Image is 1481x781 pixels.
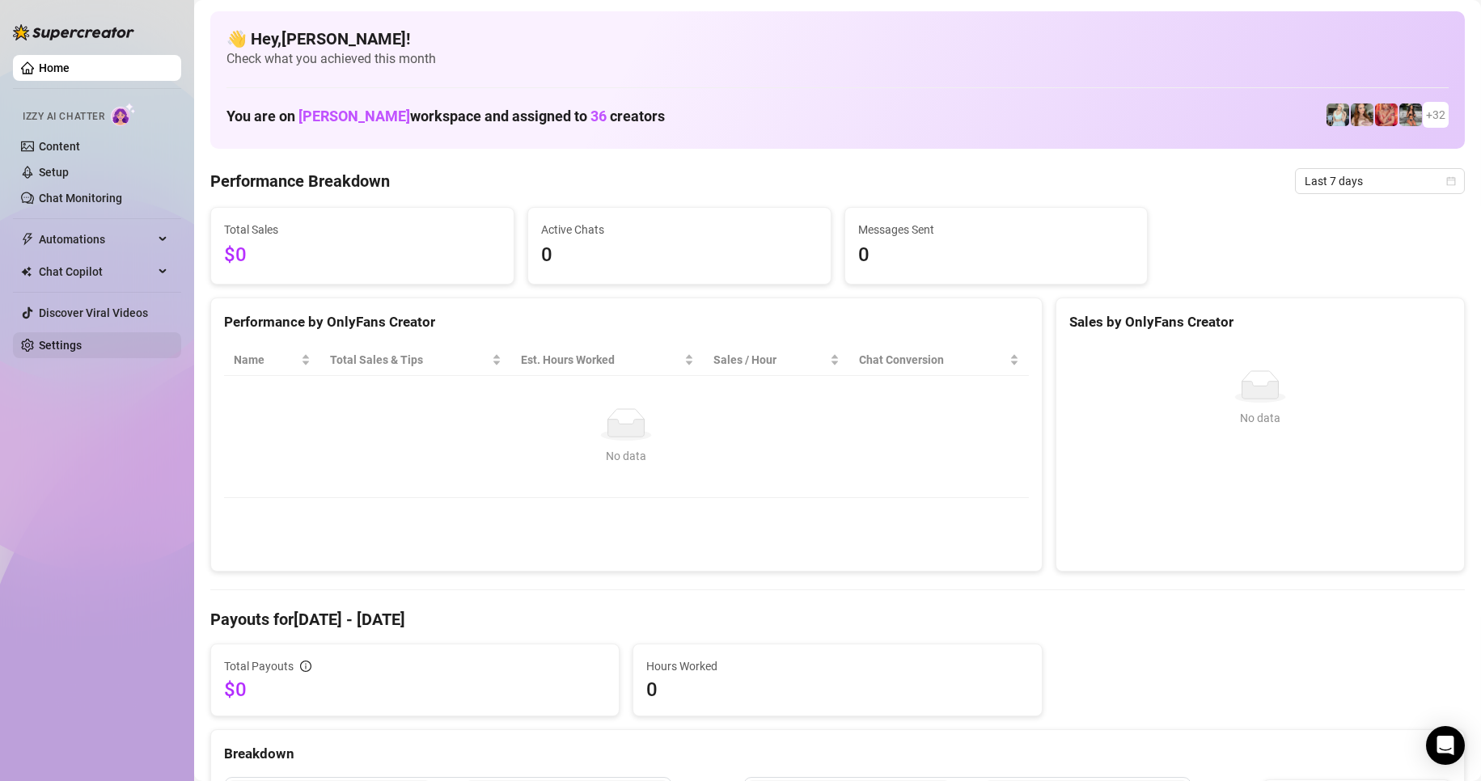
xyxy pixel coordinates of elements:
h4: 👋 Hey, [PERSON_NAME] ! [226,27,1449,50]
th: Chat Conversion [849,344,1028,376]
span: [PERSON_NAME] [298,108,410,125]
span: Messages Sent [858,221,1135,239]
span: Total Sales [224,221,501,239]
div: No data [240,447,1013,465]
span: Izzy AI Chatter [23,109,104,125]
span: 36 [590,108,607,125]
img: Chloe (@chloefoxxe) [1351,103,1373,126]
span: $0 [224,677,606,703]
a: Settings [39,339,82,352]
span: Hours Worked [646,657,1028,675]
span: info-circle [300,661,311,672]
img: Chat Copilot [21,266,32,277]
div: Breakdown [224,743,1451,765]
h4: Payouts for [DATE] - [DATE] [210,608,1465,631]
div: Open Intercom Messenger [1426,726,1465,765]
span: Check what you achieved this month [226,50,1449,68]
img: logo-BBDzfeDw.svg [13,24,134,40]
span: calendar [1446,176,1456,186]
a: Chat Monitoring [39,192,122,205]
h1: You are on workspace and assigned to creators [226,108,665,125]
img: AI Chatter [111,103,136,126]
img: Stephanie (@stephaniethestripper) [1375,103,1398,126]
h4: Performance Breakdown [210,170,390,192]
span: Total Sales & Tips [330,351,489,369]
span: 0 [646,677,1028,703]
th: Sales / Hour [704,344,849,376]
span: $0 [224,240,501,271]
img: LittleLandorVIP (@littlelandorvip) [1399,103,1422,126]
a: Setup [39,166,69,179]
span: thunderbolt [21,233,34,246]
th: Total Sales & Tips [320,344,511,376]
div: Sales by OnlyFans Creator [1069,311,1451,333]
div: No data [1076,409,1445,427]
span: Automations [39,226,154,252]
a: Discover Viral Videos [39,306,148,319]
div: Performance by OnlyFans Creator [224,311,1029,333]
span: 0 [541,240,818,271]
span: Active Chats [541,221,818,239]
span: 0 [858,240,1135,271]
span: Last 7 days [1305,169,1455,193]
span: Name [234,351,298,369]
span: Chat Copilot [39,259,154,285]
span: Total Payouts [224,657,294,675]
th: Name [224,344,320,376]
span: Chat Conversion [859,351,1005,369]
span: Sales / Hour [713,351,827,369]
div: Est. Hours Worked [521,351,681,369]
a: Home [39,61,70,74]
span: + 32 [1426,106,1445,124]
a: Content [39,140,80,153]
img: Lizzysmooth (@lizzzzzzysmoothlight) [1327,103,1349,126]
